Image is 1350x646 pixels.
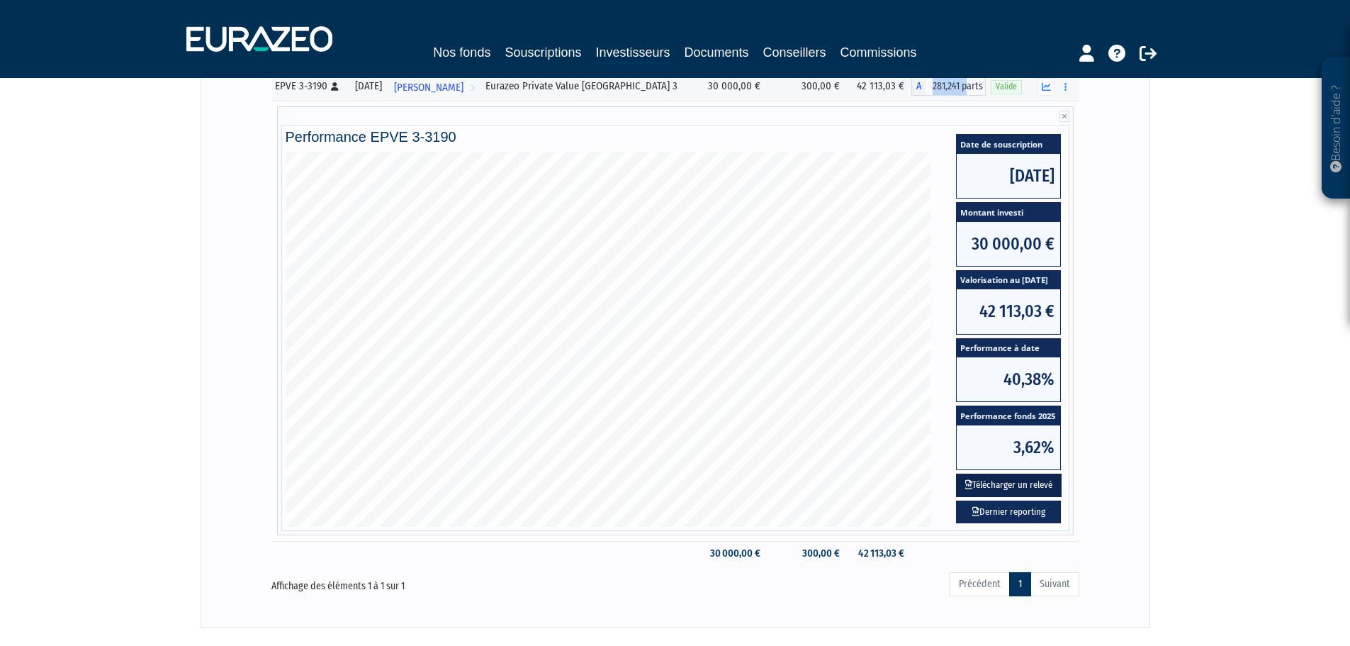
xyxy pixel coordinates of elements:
[957,339,1060,358] span: Performance à date
[271,571,596,594] div: Affichage des éléments 1 à 1 sur 1
[433,43,490,62] a: Nos fonds
[685,43,749,62] a: Documents
[186,26,332,52] img: 1732889491-logotype_eurazeo_blanc_rvb.png
[957,357,1060,401] span: 40,38%
[957,406,1060,425] span: Performance fonds 2025
[505,43,581,62] a: Souscriptions
[485,79,693,94] div: Eurazeo Private Value [GEOGRAPHIC_DATA] 3
[840,43,917,62] a: Commissions
[470,74,475,101] i: Voir l'investisseur
[911,77,926,96] span: A
[767,72,847,101] td: 300,00 €
[911,77,986,96] div: A - Eurazeo Private Value Europe 3
[394,74,463,101] span: [PERSON_NAME]
[847,72,911,101] td: 42 113,03 €
[1009,572,1031,596] a: 1
[956,474,1062,497] button: Télécharger un relevé
[354,79,383,94] div: [DATE]
[957,289,1060,333] span: 42 113,03 €
[956,501,1061,524] a: Dernier reporting
[698,72,767,101] td: 30 000,00 €
[957,154,1060,198] span: [DATE]
[847,541,911,566] td: 42 113,03 €
[331,82,339,91] i: [Français] Personne physique
[595,43,670,65] a: Investisseurs
[275,79,344,94] div: EPVE 3-3190
[957,135,1060,154] span: Date de souscription
[767,541,847,566] td: 300,00 €
[926,77,986,96] span: 281,241 parts
[957,271,1060,290] span: Valorisation au [DATE]
[388,72,480,101] a: [PERSON_NAME]
[763,43,826,62] a: Conseillers
[286,129,1065,145] h4: Performance EPVE 3-3190
[957,203,1060,222] span: Montant investi
[957,425,1060,469] span: 3,62%
[1328,65,1344,192] p: Besoin d'aide ?
[957,222,1060,266] span: 30 000,00 €
[698,541,767,566] td: 30 000,00 €
[991,80,1022,94] span: Valide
